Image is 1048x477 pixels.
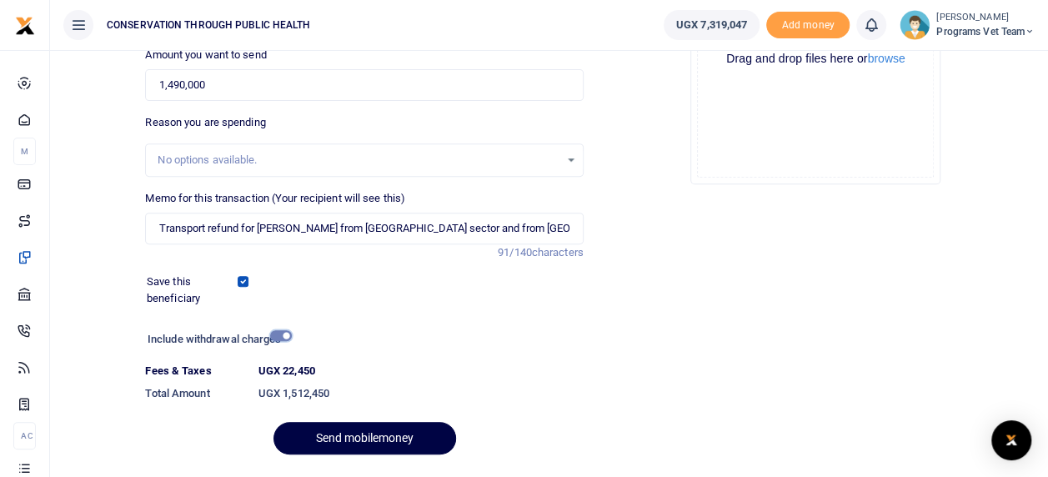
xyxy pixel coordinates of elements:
a: Add money [766,18,850,30]
h6: Include withdrawal charges [148,333,284,346]
span: UGX 7,319,047 [676,17,747,33]
h6: Total Amount [145,387,244,400]
dt: Fees & Taxes [138,363,251,379]
a: UGX 7,319,047 [664,10,760,40]
li: Ac [13,422,36,449]
input: UGX [145,69,583,101]
label: Reason you are spending [145,114,265,131]
img: profile-user [900,10,930,40]
span: Programs Vet Team [936,24,1035,39]
label: Memo for this transaction (Your recipient will see this) [145,190,405,207]
a: profile-user [PERSON_NAME] Programs Vet Team [900,10,1035,40]
h6: UGX 1,512,450 [258,387,584,400]
img: logo-small [15,16,35,36]
label: Amount you want to send [145,47,266,63]
li: Toup your wallet [766,12,850,39]
li: Wallet ballance [657,10,766,40]
span: CONSERVATION THROUGH PUBLIC HEALTH [100,18,317,33]
small: [PERSON_NAME] [936,11,1035,25]
label: Save this beneficiary [147,274,240,306]
div: No options available. [158,152,559,168]
div: Open Intercom Messenger [991,420,1031,460]
a: logo-small logo-large logo-large [15,18,35,31]
button: Send mobilemoney [273,422,456,454]
span: 91/140 [498,246,532,259]
li: M [13,138,36,165]
div: Drag and drop files here or [698,51,933,67]
button: browse [867,53,905,64]
span: Add money [766,12,850,39]
input: Enter extra information [145,213,583,244]
label: UGX 22,450 [258,363,315,379]
span: characters [532,246,584,259]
